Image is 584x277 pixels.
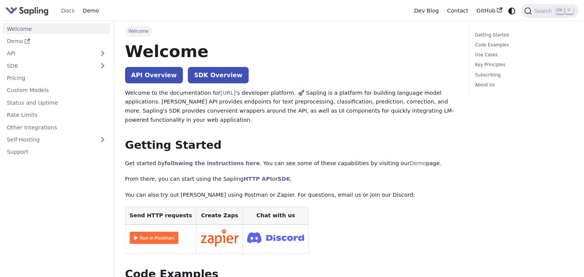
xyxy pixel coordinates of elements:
[125,159,459,168] p: Get started by . You can see some of these capabilities by visiting our page.
[475,51,570,59] a: Use Cases
[3,85,110,96] a: Custom Models
[125,41,459,62] h1: Welcome
[3,110,110,121] a: Rate Limits
[243,207,309,224] th: Chat with us
[221,90,236,96] a: [URL]
[125,26,152,37] span: Welcome
[443,5,473,17] a: Contact
[125,207,196,224] th: Send HTTP requests
[506,5,517,16] button: Switch between dark and light mode (currently system mode)
[3,122,110,133] a: Other Integrations
[475,32,570,39] a: Getting Started
[130,232,178,244] img: Run in Postman
[521,4,578,18] button: Search (Ctrl+K)
[565,7,573,14] kbd: K
[196,207,243,224] th: Create Zaps
[3,36,110,47] a: Demo
[95,48,110,59] button: Expand sidebar category 'API'
[475,72,570,79] a: Subscribing
[278,176,290,182] a: SDK
[247,230,304,245] img: Join Discord
[3,48,95,59] a: API
[3,23,110,34] a: Welcome
[3,134,110,145] a: Self-Hosting
[475,61,570,68] a: Key Principles
[95,60,110,71] button: Expand sidebar category 'SDK'
[57,5,79,17] a: Docs
[201,229,239,247] img: Connect in Zapier
[475,41,570,49] a: Code Examples
[5,5,49,16] img: Sapling.ai
[3,146,110,158] a: Support
[125,67,183,83] a: API Overview
[472,5,506,17] a: GitHub
[410,5,443,17] a: Dev Blog
[188,67,248,83] a: SDK Overview
[3,60,95,71] a: SDK
[244,176,272,182] a: HTTP API
[125,89,459,125] p: Welcome to the documentation for 's developer platform. 🚀 Sapling is a platform for building lang...
[410,160,426,166] a: Demo
[125,175,459,184] p: From there, you can start using the Sapling or .
[3,97,110,108] a: Status and Uptime
[79,5,103,17] a: Demo
[3,73,110,84] a: Pricing
[125,26,459,37] nav: Breadcrumbs
[125,191,459,200] p: You can also try out [PERSON_NAME] using Postman or Zapier. For questions, email us or join our D...
[475,81,570,89] a: About Us
[532,8,556,14] span: Search
[5,5,51,16] a: Sapling.ai
[165,160,260,166] a: following the instructions here
[125,138,459,152] h2: Getting Started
